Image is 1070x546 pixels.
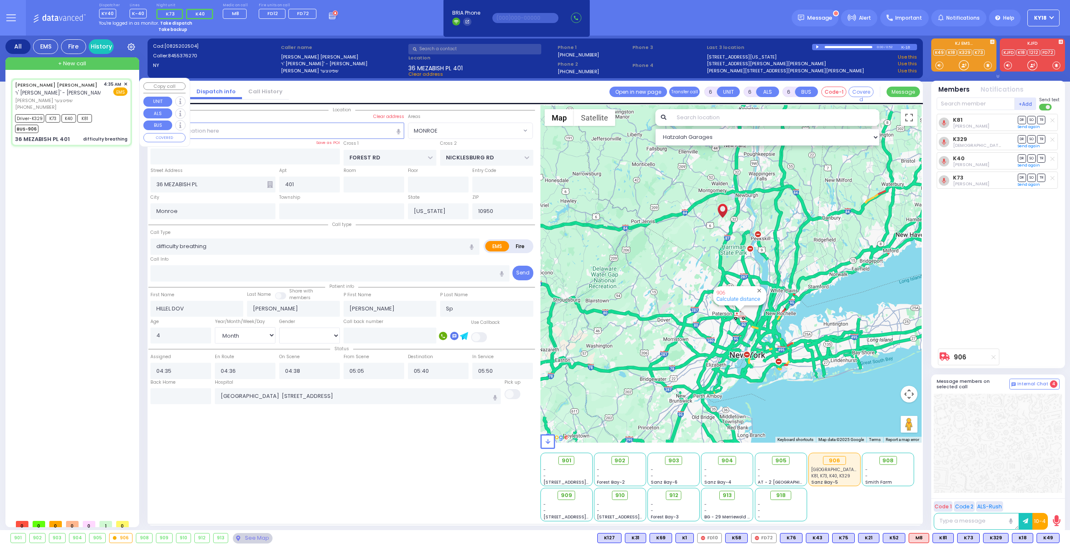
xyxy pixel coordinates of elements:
span: - [597,467,599,473]
span: 904 [721,456,733,465]
div: BLS [1037,533,1060,543]
span: 908 [882,456,894,465]
div: K75 [832,533,855,543]
div: 910 [176,533,191,543]
label: NY [153,62,278,69]
button: Show street map [545,109,574,126]
span: 909 [561,491,572,500]
span: DR [1018,154,1026,162]
label: Street Address [150,167,183,174]
label: Location [408,54,555,62]
label: Call back number [344,318,383,325]
span: SO [1027,116,1036,124]
span: KY18 [1034,14,1047,22]
div: BLS [675,533,694,543]
button: Code 2 [954,501,975,512]
div: 908 [136,533,152,543]
label: Apt [279,167,287,174]
img: Logo [33,13,89,23]
a: [PERSON_NAME] [PERSON_NAME] [15,82,97,88]
button: COVERED [143,133,186,142]
button: ALS [756,87,779,97]
span: MONROE [414,127,438,135]
span: 0 [49,521,62,527]
span: TR [1037,174,1045,182]
span: K81, K73, K40, K329 [811,473,850,479]
label: KJ EMS... [931,41,996,47]
span: K81 [77,114,92,123]
div: - [758,501,804,508]
span: 4:35 AM [104,81,121,87]
label: From Scene [344,354,369,360]
a: 1212 [1027,49,1040,56]
span: 912 [669,491,678,500]
label: ר' [PERSON_NAME]' - [PERSON_NAME] [281,60,406,67]
label: Medic on call [223,3,249,8]
input: Search member [937,97,1015,110]
span: 0 [83,521,95,527]
label: [PERSON_NAME] [PERSON_NAME] [281,54,406,61]
img: red-radio-icon.svg [701,536,705,540]
div: K127 [597,533,622,543]
span: ר' [PERSON_NAME]' - [PERSON_NAME] [15,89,107,96]
span: Elozer Gruber [953,161,989,168]
span: K73 [166,10,175,17]
span: - [543,501,546,508]
span: Status [330,346,353,352]
div: 906 [110,533,132,543]
label: [PHONE_NUMBER] [558,51,599,58]
span: 4 [1050,380,1057,388]
label: State [408,194,420,201]
label: [PERSON_NAME] שפיטצער [281,67,406,74]
div: K69 [650,533,672,543]
span: [0825202504] [164,43,199,49]
span: Phone 3 [632,44,704,51]
button: 10-4 [1032,513,1048,530]
span: - [651,501,653,508]
span: DR [1018,135,1026,143]
span: Call type [328,221,356,228]
label: Save as POI [316,140,340,146]
span: + New call [58,59,86,68]
span: TR [1037,116,1045,124]
span: [PERSON_NAME] שפיטצער [15,97,101,104]
label: Last Name [247,291,271,298]
span: MONROE [408,123,533,138]
span: Sanz Bay-4 [704,479,731,485]
button: Notifications [981,85,1024,95]
a: History [89,39,114,54]
span: DR [1018,174,1026,182]
div: BLS [1012,533,1033,543]
span: EMS [113,87,127,96]
span: - [704,467,707,473]
a: K329 [958,49,972,56]
span: 0 [116,521,129,527]
span: [STREET_ADDRESS][PERSON_NAME] [543,479,622,485]
a: Use this [898,54,917,61]
a: [STREET_ADDRESS][US_STATE] [707,54,777,61]
span: Forest Bay-3 [651,514,679,520]
input: Search a contact [408,44,541,54]
span: Phone 1 [558,44,629,51]
label: In Service [472,354,494,360]
div: HILLEL DOV SPITZER [715,202,730,227]
a: Call History [242,87,289,95]
span: SO [1027,174,1036,182]
span: Smith Farm [865,479,892,485]
img: comment-alt.png [1011,382,1016,387]
span: Sanz Bay-6 [651,479,678,485]
label: KJFD [1000,41,1065,47]
label: Cad: [153,43,278,50]
span: - [865,467,868,473]
div: K1 [675,533,694,543]
strong: Take dispatch [160,20,192,26]
span: 0 [16,521,28,527]
div: - [758,508,804,514]
div: See map [233,533,272,543]
div: 901 [11,533,25,543]
span: - [597,501,599,508]
span: - [651,467,653,473]
div: K-18 [901,44,917,50]
label: Fire units on call [259,3,319,8]
span: 1 [99,521,112,527]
